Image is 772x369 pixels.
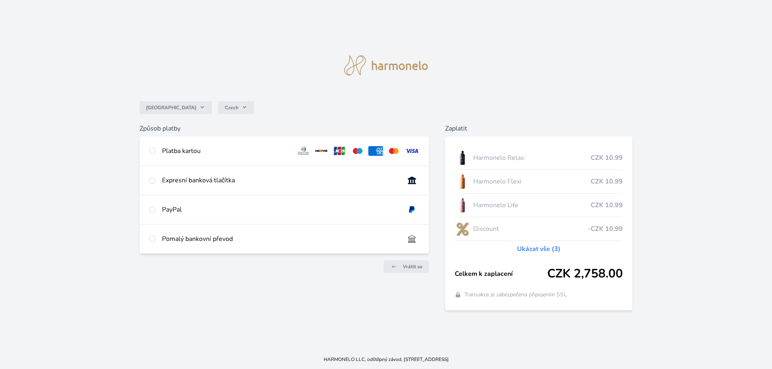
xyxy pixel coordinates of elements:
[384,260,429,273] a: Vrátit se
[140,124,429,133] h6: Způsob platby
[588,224,623,234] span: -CZK 10.99
[404,234,419,244] img: bankTransfer_IBAN.svg
[455,269,548,279] span: Celkem k zaplacení
[344,55,428,75] img: logo.svg
[473,177,591,186] span: Harmonelo Flexi
[445,124,633,133] h6: Zaplatit
[218,101,254,114] button: Czech
[162,205,398,214] div: PayPal
[473,153,591,163] span: Harmonelo Relax
[455,195,470,215] img: CLEAN_LIFE_se_stinem_x-lo.jpg
[591,200,623,210] span: CZK 10.99
[314,146,329,156] img: discover.svg
[162,146,290,156] div: Platba kartou
[473,200,591,210] span: Harmonelo Life
[332,146,347,156] img: jcb.svg
[350,146,365,156] img: maestro.svg
[404,146,419,156] img: visa.svg
[473,224,588,234] span: Discount
[404,205,419,214] img: paypal.svg
[455,219,470,239] img: discount-lo.png
[296,146,311,156] img: diners.svg
[146,104,196,111] span: [GEOGRAPHIC_DATA]
[403,263,423,270] span: Vrátit se
[386,146,401,156] img: mc.svg
[162,175,398,185] div: Expresní banková tlačítka
[517,244,561,254] a: Ukázat vše (3)
[404,175,419,185] img: onlineBanking_CZ.svg
[162,234,398,244] div: Pomalý bankovní převod
[591,177,623,186] span: CZK 10.99
[368,146,383,156] img: amex.svg
[455,171,470,192] img: CLEAN_FLEXI_se_stinem_x-hi_(1)-lo.jpg
[140,101,212,114] button: [GEOGRAPHIC_DATA]
[225,104,238,111] span: Czech
[455,148,470,168] img: CLEAN_RELAX_se_stinem_x-lo.jpg
[547,267,623,281] span: CZK 2,758.00
[464,291,567,299] span: Transakce je zabezpečena připojením SSL
[591,153,623,163] span: CZK 10.99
